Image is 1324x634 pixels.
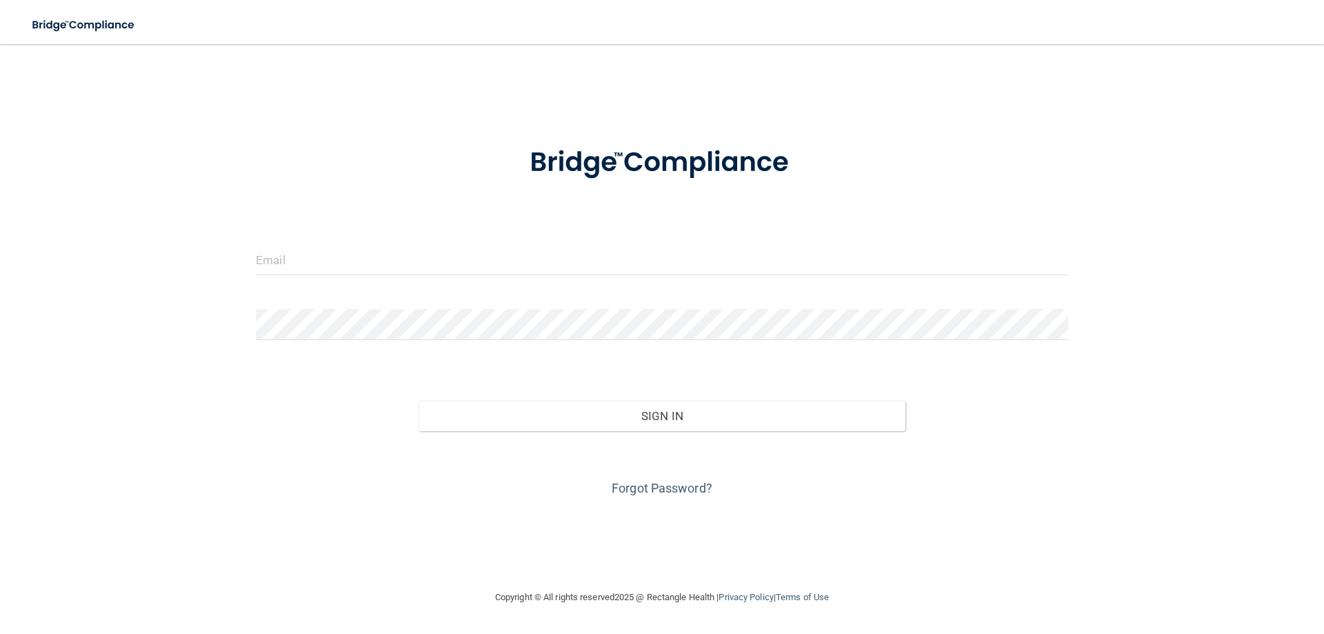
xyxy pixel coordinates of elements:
[419,401,906,431] button: Sign In
[501,127,823,199] img: bridge_compliance_login_screen.278c3ca4.svg
[719,592,773,602] a: Privacy Policy
[21,11,148,39] img: bridge_compliance_login_screen.278c3ca4.svg
[776,592,829,602] a: Terms of Use
[410,575,914,620] div: Copyright © All rights reserved 2025 @ Rectangle Health | |
[256,244,1068,275] input: Email
[612,481,712,495] a: Forgot Password?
